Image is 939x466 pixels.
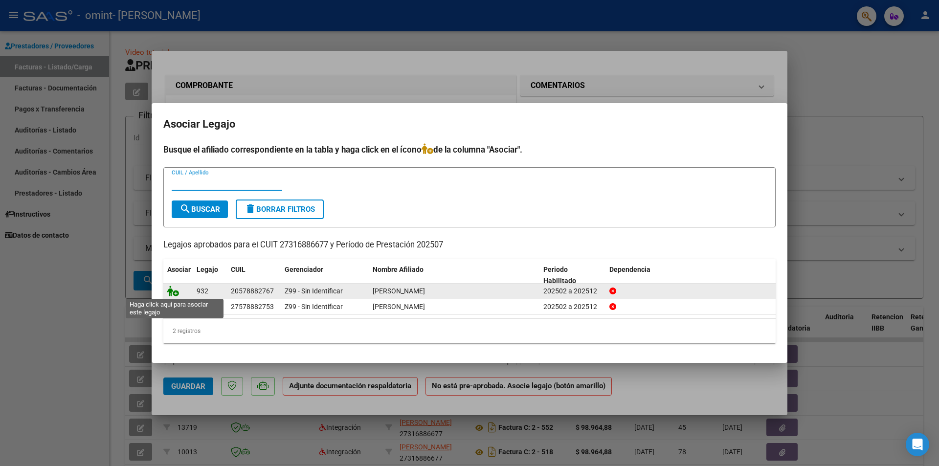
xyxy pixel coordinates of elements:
[163,143,776,156] h4: Busque el afiliado correspondiente en la tabla y haga click en el ícono de la columna "Asociar".
[179,203,191,215] mat-icon: search
[231,286,274,297] div: 20578882767
[163,239,776,251] p: Legajos aprobados para el CUIT 27316886677 y Período de Prestación 202507
[197,303,208,311] span: 929
[281,259,369,291] datatable-header-cell: Gerenciador
[163,259,193,291] datatable-header-cell: Asociar
[373,266,424,273] span: Nombre Afiliado
[197,266,218,273] span: Legajo
[193,259,227,291] datatable-header-cell: Legajo
[543,286,602,297] div: 202502 a 202512
[539,259,605,291] datatable-header-cell: Periodo Habilitado
[369,259,539,291] datatable-header-cell: Nombre Afiliado
[285,303,343,311] span: Z99 - Sin Identificar
[231,266,246,273] span: CUIL
[285,287,343,295] span: Z99 - Sin Identificar
[227,259,281,291] datatable-header-cell: CUIL
[167,266,191,273] span: Asociar
[163,319,776,343] div: 2 registros
[236,200,324,219] button: Borrar Filtros
[543,301,602,312] div: 202502 a 202512
[605,259,776,291] datatable-header-cell: Dependencia
[245,205,315,214] span: Borrar Filtros
[172,200,228,218] button: Buscar
[543,266,576,285] span: Periodo Habilitado
[373,303,425,311] span: MARTINEZ VALENTINA CAROLINA
[179,205,220,214] span: Buscar
[231,301,274,312] div: 27578882753
[163,115,776,133] h2: Asociar Legajo
[245,203,256,215] mat-icon: delete
[609,266,650,273] span: Dependencia
[285,266,323,273] span: Gerenciador
[373,287,425,295] span: MARTINEZ BRANDON LEONEL
[906,433,929,456] div: Open Intercom Messenger
[197,287,208,295] span: 932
